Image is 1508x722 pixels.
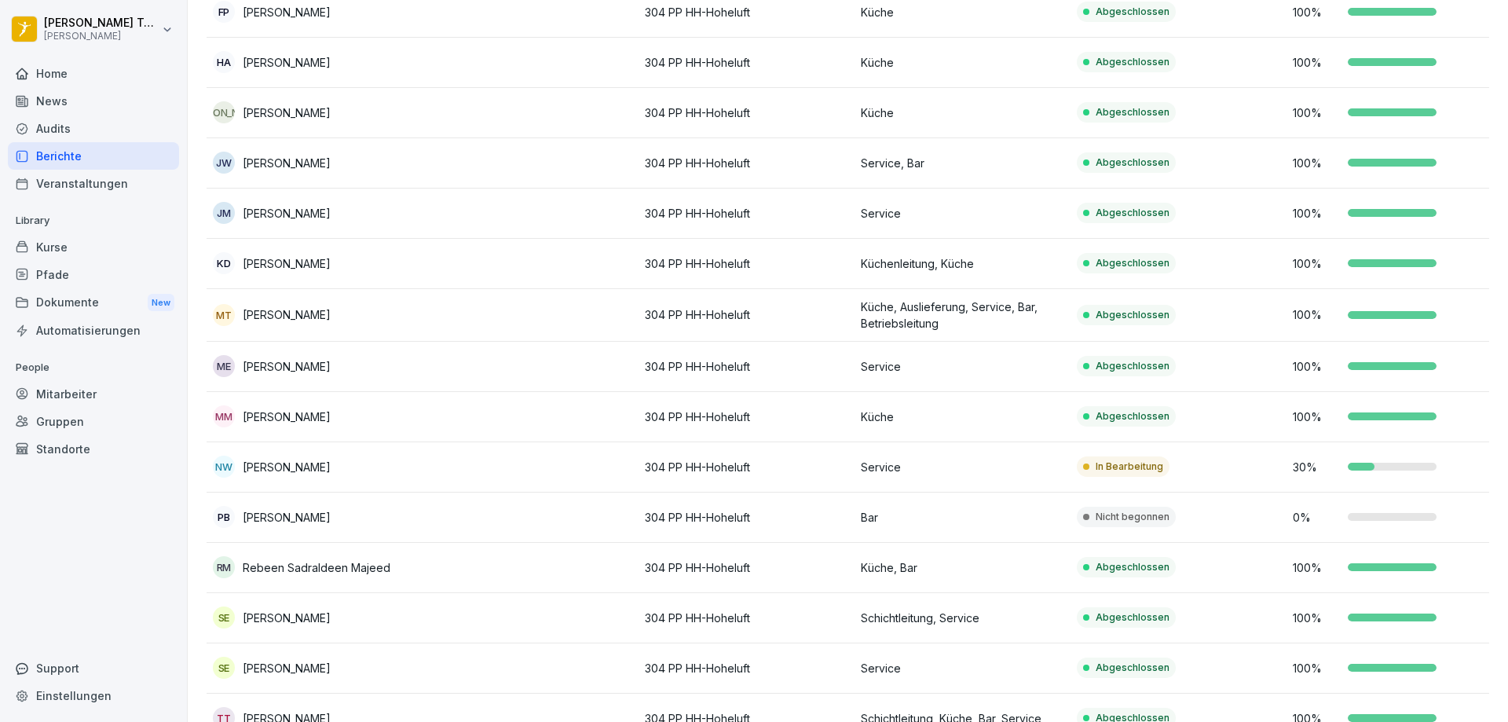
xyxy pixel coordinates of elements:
[8,654,179,682] div: Support
[645,54,848,71] p: 304 PP HH-Hoheluft
[1293,205,1340,222] p: 100 %
[1096,5,1169,19] p: Abgeschlossen
[1293,559,1340,576] p: 100 %
[8,317,179,344] a: Automatisierungen
[645,559,848,576] p: 304 PP HH-Hoheluft
[645,660,848,676] p: 304 PP HH-Hoheluft
[243,306,331,323] p: [PERSON_NAME]
[645,4,848,20] p: 304 PP HH-Hoheluft
[1293,459,1340,475] p: 30 %
[243,610,331,626] p: [PERSON_NAME]
[861,255,1064,272] p: Küchenleitung, Küche
[243,4,331,20] p: [PERSON_NAME]
[44,16,159,30] p: [PERSON_NAME] Tüysüz
[8,60,179,87] div: Home
[645,205,848,222] p: 304 PP HH-Hoheluft
[1293,255,1340,272] p: 100 %
[861,104,1064,121] p: Küche
[1293,104,1340,121] p: 100 %
[861,559,1064,576] p: Küche, Bar
[861,610,1064,626] p: Schichtleitung, Service
[8,115,179,142] a: Audits
[213,1,235,23] div: FP
[861,4,1064,20] p: Küche
[213,304,235,326] div: MT
[1293,54,1340,71] p: 100 %
[1096,206,1169,220] p: Abgeschlossen
[8,142,179,170] a: Berichte
[213,152,235,174] div: JW
[8,170,179,197] div: Veranstaltungen
[1096,256,1169,270] p: Abgeschlossen
[8,682,179,709] a: Einstellungen
[243,559,390,576] p: Rebeen Sadraldeen Majeed
[1293,4,1340,20] p: 100 %
[8,435,179,463] a: Standorte
[1096,510,1169,524] p: Nicht begonnen
[861,299,1064,332] p: Küche, Auslieferung, Service, Bar, Betriebsleitung
[8,408,179,435] div: Gruppen
[1293,509,1340,526] p: 0 %
[8,355,179,380] p: People
[243,205,331,222] p: [PERSON_NAME]
[8,261,179,288] a: Pfade
[1293,409,1340,425] p: 100 %
[645,610,848,626] p: 304 PP HH-Hoheluft
[645,306,848,323] p: 304 PP HH-Hoheluft
[1096,55,1169,69] p: Abgeschlossen
[645,509,848,526] p: 304 PP HH-Hoheluft
[1096,560,1169,574] p: Abgeschlossen
[213,51,235,73] div: HA
[861,660,1064,676] p: Service
[645,409,848,425] p: 304 PP HH-Hoheluft
[243,660,331,676] p: [PERSON_NAME]
[861,155,1064,171] p: Service, Bar
[243,459,331,475] p: [PERSON_NAME]
[243,409,331,425] p: [PERSON_NAME]
[213,202,235,224] div: JM
[1293,155,1340,171] p: 100 %
[645,459,848,475] p: 304 PP HH-Hoheluft
[213,456,235,478] div: NW
[213,355,235,377] div: ME
[213,405,235,427] div: MM
[8,87,179,115] a: News
[1096,460,1163,474] p: In Bearbeitung
[213,252,235,274] div: KD
[213,506,235,528] div: PB
[1096,409,1169,423] p: Abgeschlossen
[213,607,235,629] div: SE
[1096,156,1169,170] p: Abgeschlossen
[645,155,848,171] p: 304 PP HH-Hoheluft
[243,155,331,171] p: [PERSON_NAME]
[861,459,1064,475] p: Service
[44,31,159,42] p: [PERSON_NAME]
[213,556,235,578] div: RM
[1293,660,1340,676] p: 100 %
[8,380,179,408] a: Mitarbeiter
[1096,105,1169,119] p: Abgeschlossen
[861,509,1064,526] p: Bar
[1293,610,1340,626] p: 100 %
[861,205,1064,222] p: Service
[243,54,331,71] p: [PERSON_NAME]
[1096,359,1169,373] p: Abgeschlossen
[243,358,331,375] p: [PERSON_NAME]
[1096,308,1169,322] p: Abgeschlossen
[243,509,331,526] p: [PERSON_NAME]
[8,233,179,261] div: Kurse
[213,101,235,123] div: [PERSON_NAME]
[645,255,848,272] p: 304 PP HH-Hoheluft
[645,104,848,121] p: 304 PP HH-Hoheluft
[861,409,1064,425] p: Küche
[1096,610,1169,625] p: Abgeschlossen
[861,358,1064,375] p: Service
[1096,661,1169,675] p: Abgeschlossen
